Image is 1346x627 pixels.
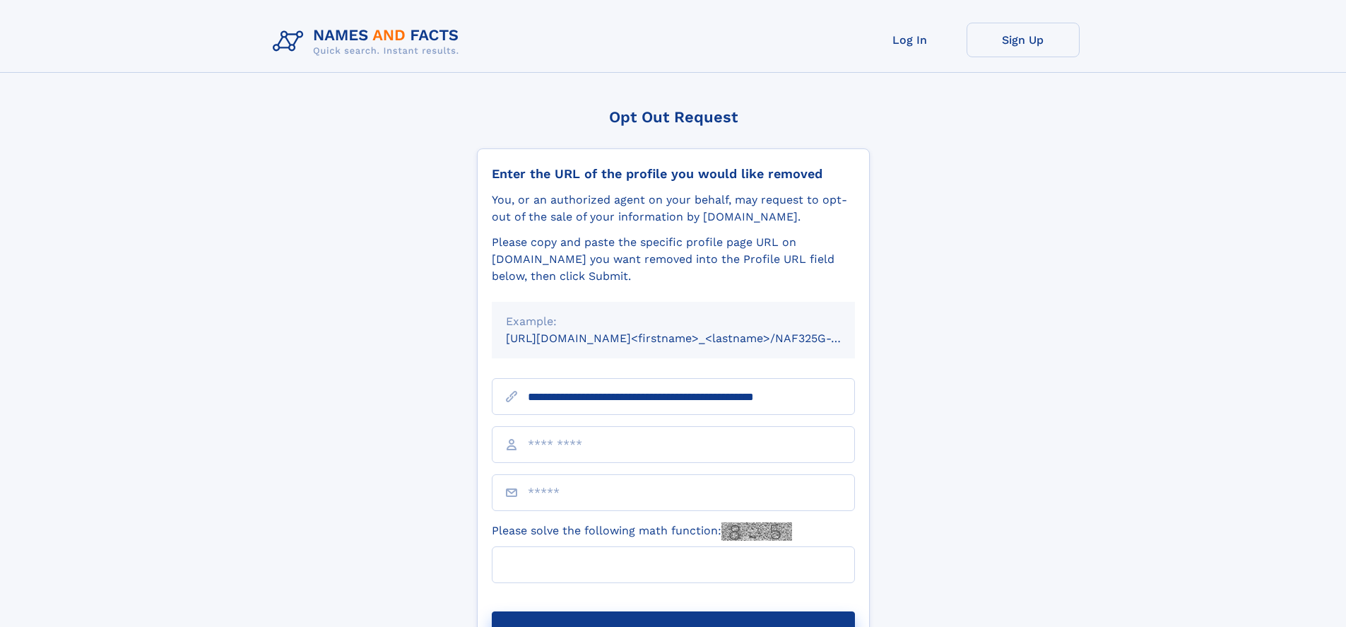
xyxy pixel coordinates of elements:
[506,313,841,330] div: Example:
[492,522,792,541] label: Please solve the following math function:
[492,192,855,225] div: You, or an authorized agent on your behalf, may request to opt-out of the sale of your informatio...
[506,332,882,345] small: [URL][DOMAIN_NAME]<firstname>_<lastname>/NAF325G-xxxxxxxx
[492,166,855,182] div: Enter the URL of the profile you would like removed
[967,23,1080,57] a: Sign Up
[267,23,471,61] img: Logo Names and Facts
[854,23,967,57] a: Log In
[492,234,855,285] div: Please copy and paste the specific profile page URL on [DOMAIN_NAME] you want removed into the Pr...
[477,108,870,126] div: Opt Out Request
